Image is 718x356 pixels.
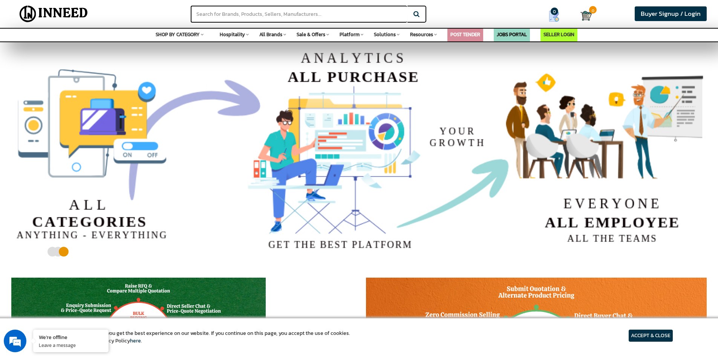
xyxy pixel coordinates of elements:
span: We are offline. Please leave us a message. [16,95,132,171]
em: Driven by SalesIQ [59,197,96,203]
span: SHOP BY CATEGORY [156,31,200,38]
input: Search for Brands, Products, Sellers, Manufacturers... [191,6,407,23]
span: Buyer Signup / Login [641,9,701,18]
div: Minimize live chat window [124,4,142,22]
button: 2 [52,248,58,252]
div: We're offline [39,333,103,341]
article: ACCEPT & CLOSE [629,330,673,342]
img: salesiqlogo_leal7QplfZFryJ6FIlVepeu7OftD7mt8q6exU6-34PB8prfIgodN67KcxXM9Y7JQ_.png [52,198,57,202]
img: Show My Quotes [548,11,560,22]
span: Resources [410,31,433,38]
span: Platform [340,31,360,38]
textarea: Type your message and click 'Submit' [4,206,144,232]
a: here [130,337,141,345]
span: Solutions [374,31,396,38]
p: Leave a message [39,342,103,348]
a: my Quotes 0 [534,8,580,25]
a: SELLER LOGIN [543,31,574,38]
a: Cart 0 [580,8,588,24]
article: We use cookies to ensure you get the best experience on our website. If you continue on this page... [45,330,350,345]
img: Inneed.Market [13,5,94,23]
em: Submit [110,232,137,242]
span: Sale & Offers [297,31,325,38]
span: 0 [551,8,558,15]
a: JOBS PORTAL [497,31,527,38]
span: 0 [589,6,597,14]
button: 3 [58,248,64,252]
img: logo_Zg8I0qSkbAqR2WFHt3p6CTuqpyXMFPubPcD2OT02zFN43Cy9FUNNG3NEPhM_Q1qe_.png [13,45,32,49]
button: 1 [47,248,52,252]
a: Buyer Signup / Login [635,6,707,21]
span: All Brands [259,31,282,38]
a: POST TENDER [450,31,480,38]
div: Leave a message [39,42,127,52]
span: Hospitality [220,31,245,38]
img: Cart [580,10,592,21]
